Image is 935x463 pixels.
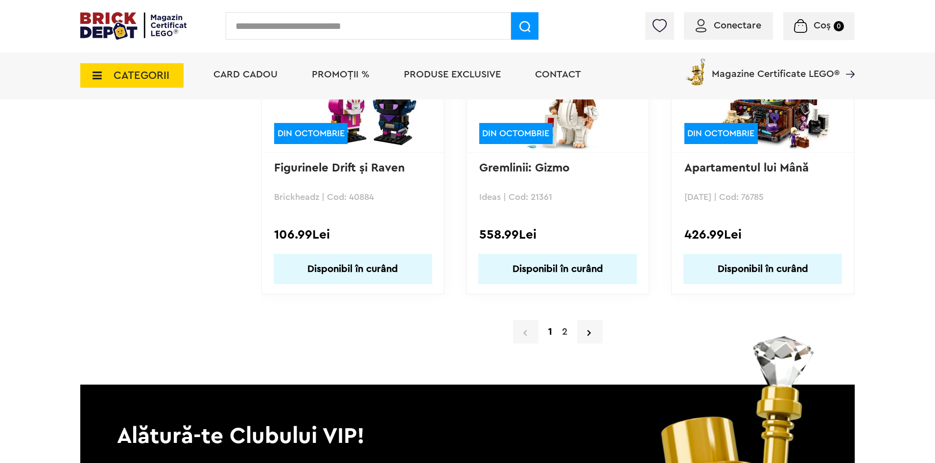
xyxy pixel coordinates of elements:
[535,70,581,79] a: Contact
[684,123,758,144] div: DIN OCTOMBRIE
[479,123,553,144] div: DIN OCTOMBRIE
[696,21,761,30] a: Conectare
[404,70,501,79] a: Produse exclusive
[684,162,809,174] a: Apartamentul lui Mână
[114,70,169,81] span: CATEGORII
[543,324,557,339] strong: 1
[684,228,841,241] div: 426.99Lei
[274,123,348,144] div: DIN OCTOMBRIE
[312,70,370,79] a: PROMOȚII %
[478,254,637,284] a: Disponibil în curând
[274,254,432,284] a: Disponibil în curând
[814,21,831,30] span: Coș
[577,320,603,343] a: Pagina urmatoare
[683,254,842,284] a: Disponibil în curând
[479,162,570,174] a: Gremlinii: Gizmo
[479,193,636,201] p: Ideas | Cod: 21361
[213,70,278,79] a: Card Cadou
[712,56,840,79] span: Magazine Certificate LEGO®
[274,228,431,241] div: 106.99Lei
[479,228,636,241] div: 558.99Lei
[274,162,405,174] a: Figurinele Drift și Raven
[714,21,761,30] span: Conectare
[274,193,431,201] p: Brickheadz | Cod: 40884
[840,56,855,66] a: Magazine Certificate LEGO®
[80,385,855,451] p: Alătură-te Clubului VIP!
[684,193,841,201] p: [DATE] | Cod: 76785
[834,21,844,31] small: 0
[557,324,572,339] a: 2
